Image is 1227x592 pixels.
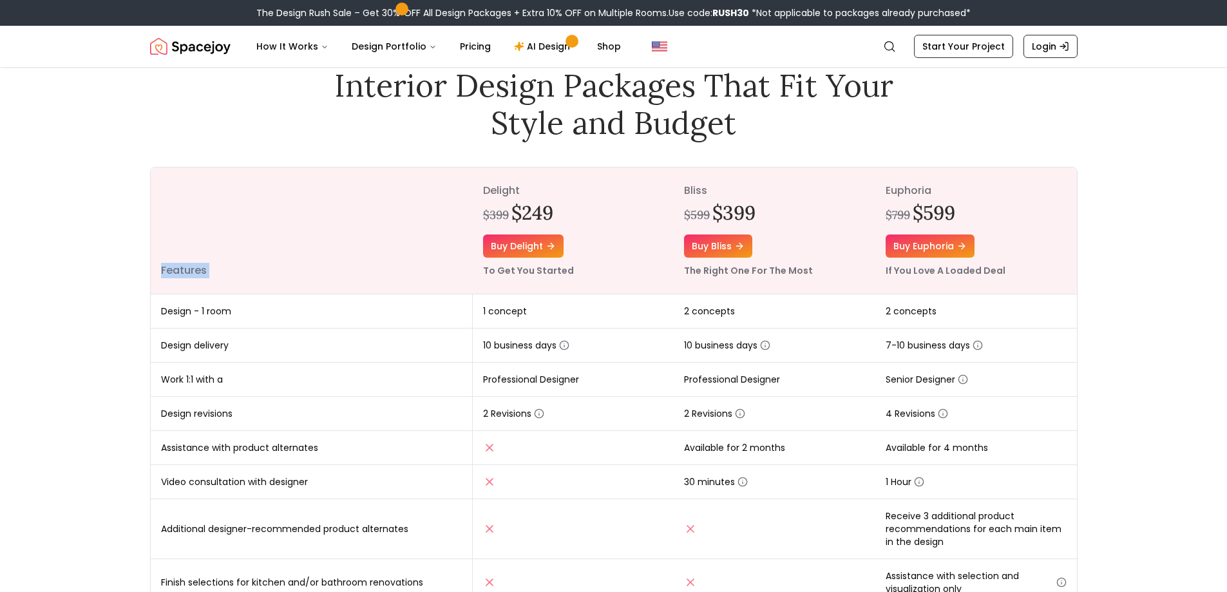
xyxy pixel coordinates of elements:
[483,407,544,420] span: 2 Revisions
[587,33,631,59] a: Shop
[483,305,527,318] span: 1 concept
[151,465,473,499] td: Video consultation with designer
[151,363,473,397] td: Work 1:1 with a
[886,206,910,224] div: $799
[483,234,564,258] a: Buy delight
[684,407,745,420] span: 2 Revisions
[151,499,473,559] td: Additional designer-recommended product alternates
[652,39,667,54] img: United States
[875,431,1077,465] td: Available for 4 months
[246,33,339,59] button: How It Works
[450,33,501,59] a: Pricing
[151,167,473,294] th: Features
[1023,35,1078,58] a: Login
[886,407,948,420] span: 4 Revisions
[875,499,1077,559] td: Receive 3 additional product recommendations for each main item in the design
[483,373,579,386] span: Professional Designer
[483,339,569,352] span: 10 business days
[886,305,937,318] span: 2 concepts
[150,33,231,59] img: Spacejoy Logo
[886,234,975,258] a: Buy euphoria
[483,264,574,277] small: To Get You Started
[749,6,971,19] span: *Not applicable to packages already purchased*
[150,33,231,59] a: Spacejoy
[886,339,983,352] span: 7-10 business days
[511,201,553,224] h2: $249
[684,234,752,258] a: Buy bliss
[341,33,447,59] button: Design Portfolio
[712,6,749,19] b: RUSH30
[256,6,971,19] div: The Design Rush Sale – Get 30% OFF All Design Packages + Extra 10% OFF on Multiple Rooms.
[684,183,865,198] p: bliss
[886,183,1067,198] p: euphoria
[150,26,1078,67] nav: Global
[483,183,664,198] p: delight
[504,33,584,59] a: AI Design
[914,35,1013,58] a: Start Your Project
[886,264,1005,277] small: If You Love A Loaded Deal
[684,373,780,386] span: Professional Designer
[151,294,473,329] td: Design - 1 room
[246,33,631,59] nav: Main
[684,475,748,488] span: 30 minutes
[151,329,473,363] td: Design delivery
[913,201,955,224] h2: $599
[684,206,710,224] div: $599
[886,373,968,386] span: Senior Designer
[712,201,756,224] h2: $399
[669,6,749,19] span: Use code:
[483,206,509,224] div: $399
[151,397,473,431] td: Design revisions
[684,339,770,352] span: 10 business days
[684,264,813,277] small: The Right One For The Most
[674,431,875,465] td: Available for 2 months
[886,475,924,488] span: 1 Hour
[325,67,902,141] h1: Interior Design Packages That Fit Your Style and Budget
[151,431,473,465] td: Assistance with product alternates
[684,305,735,318] span: 2 concepts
